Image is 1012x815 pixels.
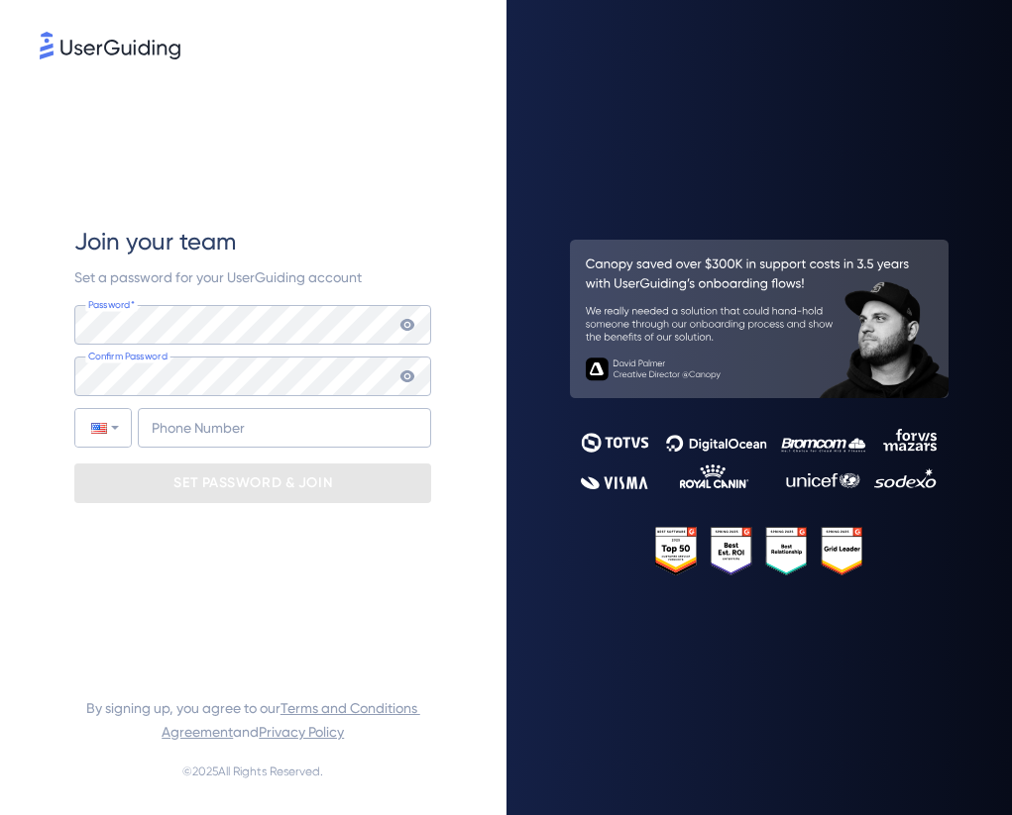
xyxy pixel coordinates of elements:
[74,226,236,257] span: Join your team
[570,240,950,398] img: 26c0aa7c25a843aed4baddd2b5e0fa68.svg
[182,760,323,783] span: © 2025 All Rights Reserved.
[259,724,344,740] a: Privacy Policy
[40,32,180,59] img: 8faab4ba6bc7696a72372aa768b0286c.svg
[581,429,938,489] img: 9302ce2ac39453076f5bc0f2f2ca889b.svg
[138,408,431,448] input: Phone Number
[74,269,362,285] span: Set a password for your UserGuiding account
[162,700,420,740] a: Terms and Conditions Agreement
[655,527,863,574] img: 25303e33045975176eb484905ab012ff.svg
[173,467,332,499] p: SET PASSWORD & JOIN
[75,409,131,447] div: United States: + 1
[40,696,467,744] span: By signing up, you agree to our and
